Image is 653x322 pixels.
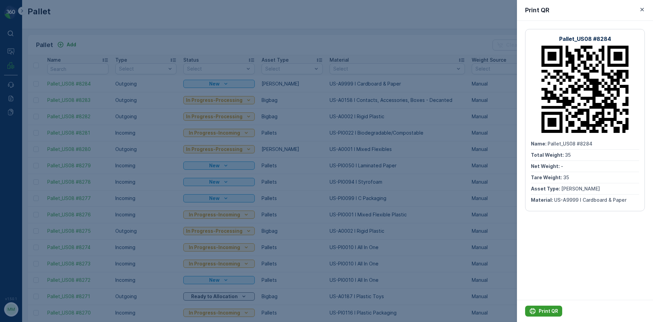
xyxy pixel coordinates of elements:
span: Material : [6,168,29,174]
span: Net Weight : [531,163,561,169]
span: Pallet_US08 #8283 [22,112,67,118]
span: US-A9999 I Cardboard & Paper [554,197,626,203]
span: Asset Type : [531,186,561,191]
span: - [561,163,563,169]
span: - [36,134,38,140]
p: Pallet_US08 #8284 [559,35,611,43]
span: Tare Weight : [531,174,563,180]
p: Print QR [539,308,558,315]
span: Pallet_US08 #8284 [548,141,592,147]
span: [PERSON_NAME] [561,186,600,191]
p: Pallet_US08 #8283 [300,6,352,14]
button: Print QR [525,306,562,317]
span: Name : [531,141,548,147]
span: 35 [565,152,571,158]
span: Asset Type : [6,157,36,163]
span: Total Weight : [6,123,40,129]
span: 50 [38,145,44,151]
span: US-A0158 I Contacts, Accessories, Boxes - Decanted [29,168,155,174]
span: Total Weight : [531,152,565,158]
p: Print QR [525,5,549,15]
span: Bigbag [36,157,52,163]
span: 35 [563,174,569,180]
span: Name : [6,112,22,118]
span: Net Weight : [6,134,36,140]
span: Tare Weight : [6,145,38,151]
span: 50 [40,123,46,129]
span: Material : [531,197,554,203]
